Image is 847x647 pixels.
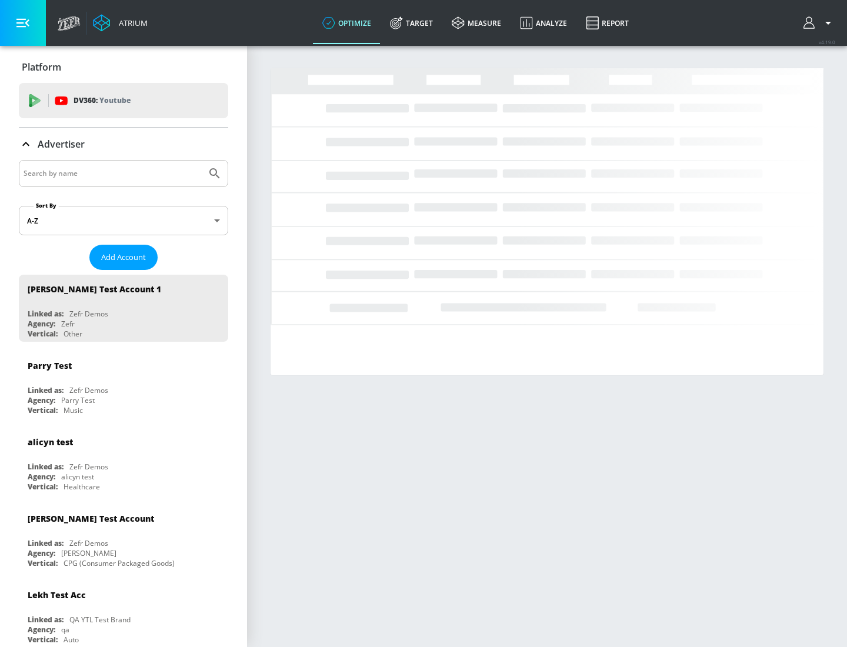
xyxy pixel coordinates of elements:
[93,14,148,32] a: Atrium
[28,635,58,645] div: Vertical:
[114,18,148,28] div: Atrium
[19,351,228,418] div: Parry TestLinked as:Zefr DemosAgency:Parry TestVertical:Music
[442,2,511,44] a: measure
[64,405,83,415] div: Music
[19,83,228,118] div: DV360: Youtube
[64,329,82,339] div: Other
[19,128,228,161] div: Advertiser
[61,548,116,558] div: [PERSON_NAME]
[61,319,75,329] div: Zefr
[19,428,228,495] div: alicyn testLinked as:Zefr DemosAgency:alicyn testVertical:Healthcare
[61,395,95,405] div: Parry Test
[69,385,108,395] div: Zefr Demos
[28,615,64,625] div: Linked as:
[101,251,146,264] span: Add Account
[28,309,64,319] div: Linked as:
[313,2,381,44] a: optimize
[28,284,161,295] div: [PERSON_NAME] Test Account 1
[61,625,69,635] div: qa
[28,385,64,395] div: Linked as:
[28,589,86,601] div: Lekh Test Acc
[74,94,131,107] p: DV360:
[28,513,154,524] div: [PERSON_NAME] Test Account
[28,482,58,492] div: Vertical:
[819,39,835,45] span: v 4.19.0
[19,275,228,342] div: [PERSON_NAME] Test Account 1Linked as:Zefr DemosAgency:ZefrVertical:Other
[28,360,72,371] div: Parry Test
[64,558,175,568] div: CPG (Consumer Packaged Goods)
[28,405,58,415] div: Vertical:
[69,615,131,625] div: QA YTL Test Brand
[19,206,228,235] div: A-Z
[61,472,94,482] div: alicyn test
[28,472,55,482] div: Agency:
[69,538,108,548] div: Zefr Demos
[28,436,73,448] div: alicyn test
[34,202,59,209] label: Sort By
[28,548,55,558] div: Agency:
[64,635,79,645] div: Auto
[28,462,64,472] div: Linked as:
[22,61,61,74] p: Platform
[69,309,108,319] div: Zefr Demos
[89,245,158,270] button: Add Account
[28,319,55,329] div: Agency:
[28,558,58,568] div: Vertical:
[28,329,58,339] div: Vertical:
[24,166,202,181] input: Search by name
[511,2,576,44] a: Analyze
[19,504,228,571] div: [PERSON_NAME] Test AccountLinked as:Zefr DemosAgency:[PERSON_NAME]Vertical:CPG (Consumer Packaged...
[19,51,228,84] div: Platform
[28,538,64,548] div: Linked as:
[28,395,55,405] div: Agency:
[99,94,131,106] p: Youtube
[38,138,85,151] p: Advertiser
[381,2,442,44] a: Target
[28,625,55,635] div: Agency:
[576,2,638,44] a: Report
[64,482,100,492] div: Healthcare
[69,462,108,472] div: Zefr Demos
